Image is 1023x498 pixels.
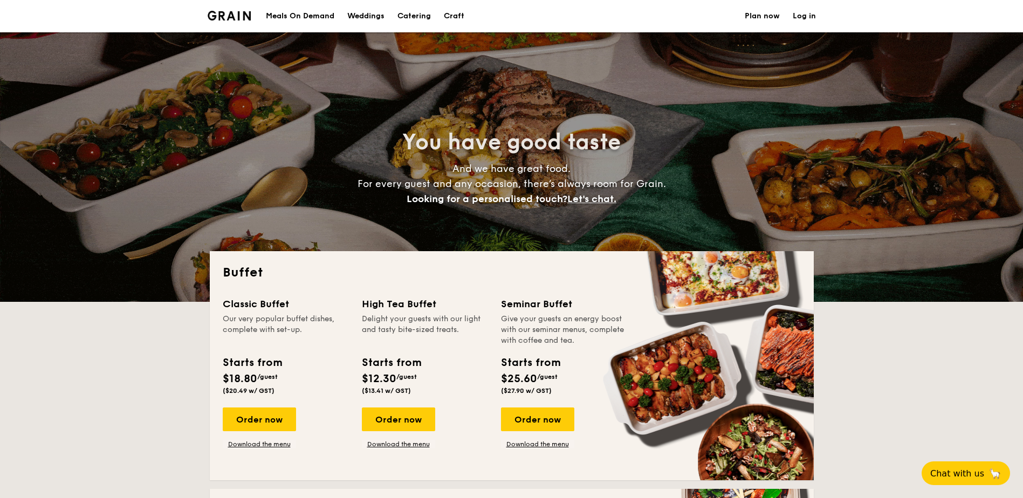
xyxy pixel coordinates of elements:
div: Starts from [223,355,282,371]
span: You have good taste [402,129,621,155]
a: Download the menu [501,440,574,448]
div: Seminar Buffet [501,296,627,312]
span: And we have great food. For every guest and any occasion, there’s always room for Grain. [358,163,666,205]
span: Chat with us [930,468,984,479]
div: Starts from [362,355,421,371]
span: /guest [537,373,558,381]
div: High Tea Buffet [362,296,488,312]
a: Download the menu [362,440,435,448]
div: Give your guests an energy boost with our seminar menus, complete with coffee and tea. [501,314,627,346]
div: Order now [223,407,296,431]
span: Looking for a personalised touch? [407,193,567,205]
span: /guest [396,373,417,381]
a: Logotype [208,11,251,20]
span: $18.80 [223,372,257,385]
button: Chat with us🦙 [922,461,1010,485]
span: Let's chat. [567,193,616,205]
div: Delight your guests with our light and tasty bite-sized treats. [362,314,488,346]
h2: Buffet [223,264,801,281]
div: Starts from [501,355,560,371]
span: ($27.90 w/ GST) [501,387,552,395]
span: ($20.49 w/ GST) [223,387,274,395]
div: Classic Buffet [223,296,349,312]
span: /guest [257,373,278,381]
div: Order now [362,407,435,431]
div: Order now [501,407,574,431]
span: $12.30 [362,372,396,385]
span: ($13.41 w/ GST) [362,387,411,395]
a: Download the menu [223,440,296,448]
span: $25.60 [501,372,537,385]
img: Grain [208,11,251,20]
span: 🦙 [988,467,1001,480]
div: Our very popular buffet dishes, complete with set-up. [223,314,349,346]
